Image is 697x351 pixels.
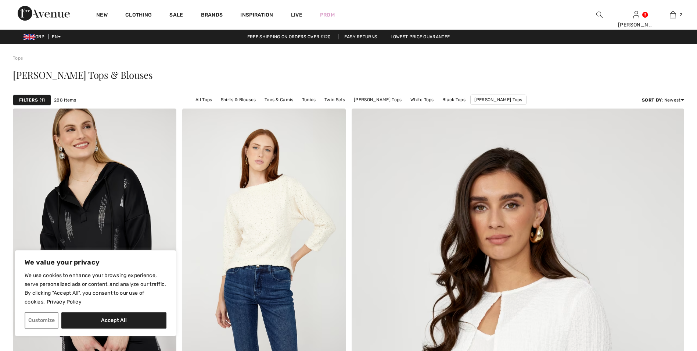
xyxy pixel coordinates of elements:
img: search the website [596,10,603,19]
a: Lowest Price Guarantee [385,34,456,39]
div: We value your privacy [15,250,176,336]
strong: Filters [19,97,38,103]
p: We value your privacy [25,258,166,267]
a: New [96,12,108,19]
a: 2 [655,10,691,19]
strong: Sort By [642,97,662,103]
button: Customize [25,312,58,329]
a: Brands [201,12,223,19]
span: Inspiration [240,12,273,19]
span: GBP [24,34,47,39]
iframe: Opens a widget where you can find more information [650,296,690,314]
a: Privacy Policy [46,298,82,305]
a: Black Tops [439,95,469,104]
a: Free shipping on orders over ₤120 [241,34,337,39]
img: UK Pound [24,34,35,40]
span: 288 items [54,97,76,103]
a: Sign In [633,11,639,18]
a: [PERSON_NAME] Tops [470,95,526,105]
a: Prom [320,11,335,19]
img: My Bag [670,10,676,19]
a: White Tops [407,95,438,104]
a: Twin Sets [321,95,349,104]
a: Tees & Camis [261,95,297,104]
a: Live [291,11,302,19]
span: 2 [680,11,682,18]
span: EN [52,34,61,39]
p: We use cookies to enhance your browsing experience, serve personalized ads or content, and analyz... [25,271,166,306]
img: 1ère Avenue [18,6,70,21]
a: All Tops [192,95,216,104]
span: [PERSON_NAME] Tops & Blouses [13,68,153,81]
a: Sale [169,12,183,19]
a: [PERSON_NAME] Tops [350,95,405,104]
button: Accept All [61,312,166,329]
div: [PERSON_NAME] [618,21,654,29]
span: 1 [40,97,45,103]
a: Clothing [125,12,152,19]
div: : Newest [642,97,684,103]
img: My Info [633,10,639,19]
a: Shirts & Blouses [217,95,260,104]
a: Easy Returns [338,34,384,39]
a: Tops [13,56,23,61]
a: Tunics [298,95,320,104]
